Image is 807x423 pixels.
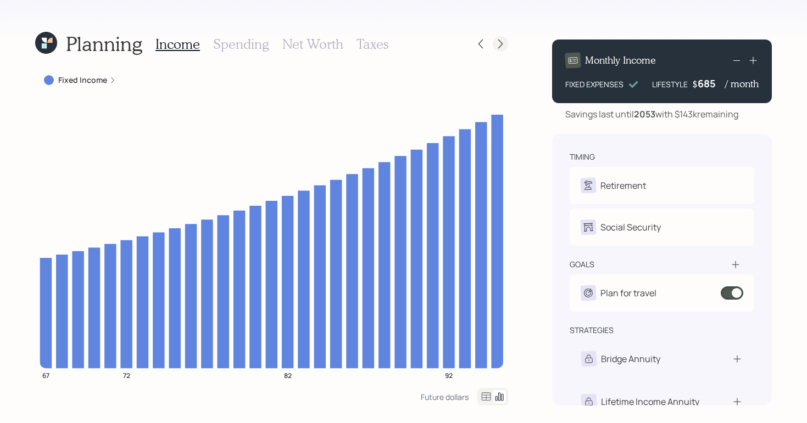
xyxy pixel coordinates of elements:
div: FIXED EXPENSES [565,78,624,90]
div: 685 [698,77,725,90]
tspan: 82 [284,370,292,380]
div: timing [570,151,595,162]
div: LIFESTYLE [652,78,688,90]
tspan: 72 [123,370,130,380]
div: Retirement [600,179,646,192]
tspan: 92 [445,370,453,380]
div: strategies [570,325,614,336]
div: Lifetime Income Annuity [601,395,699,408]
b: 2053 [634,108,655,120]
h4: / month [725,78,759,90]
div: goals [570,259,594,270]
div: Future dollars [421,392,469,402]
div: Social Security [600,221,661,234]
div: Bridge Annuity [601,352,660,365]
h3: Income [155,36,200,52]
tspan: 67 [42,370,49,380]
h4: $ [692,78,698,90]
h4: Monthly Income [585,54,656,66]
div: Plan for travel [600,286,656,300]
div: Savings last until with $143k remaining [565,108,738,121]
h3: Spending [213,36,269,52]
h3: Net Worth [282,36,343,52]
label: Fixed Income [58,75,107,86]
h3: Taxes [357,36,388,52]
h1: Planning [66,32,142,55]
